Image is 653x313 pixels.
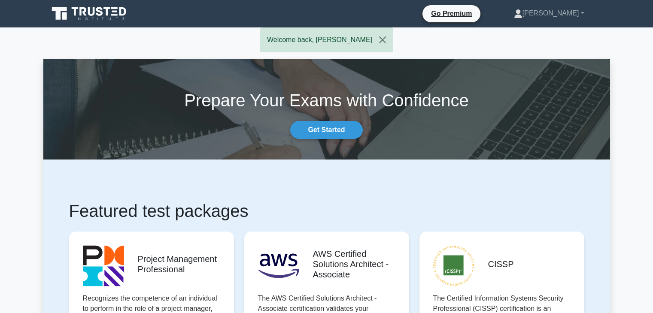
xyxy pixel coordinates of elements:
[493,5,605,22] a: [PERSON_NAME]
[290,121,362,139] a: Get Started
[43,90,610,111] h1: Prepare Your Exams with Confidence
[260,27,393,52] div: Welcome back, [PERSON_NAME]
[69,201,584,221] h1: Featured test packages
[372,28,393,52] button: Close
[426,8,477,19] a: Go Premium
